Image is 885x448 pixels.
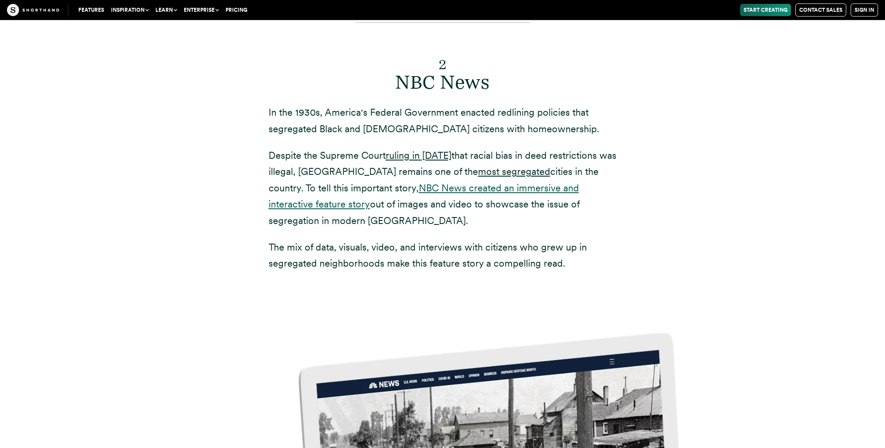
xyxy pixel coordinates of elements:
[269,239,617,272] p: The mix of data, visuals, video, and interviews with citizens who grew up in segregated neighborh...
[108,4,152,16] button: Inspiration
[269,48,617,94] h2: NBC News
[478,166,550,177] a: most segregated
[7,4,59,16] img: The Craft
[439,56,446,72] sub: 2
[386,150,451,161] a: ruling in [DATE]
[269,147,617,229] p: Despite the Supreme Court that racial bias in deed restrictions was illegal, [GEOGRAPHIC_DATA] re...
[269,104,617,137] p: In the 1930s, America's Federal Government enacted redlining policies that segregated Black and [...
[180,4,222,16] button: Enterprise
[222,4,251,16] a: Pricing
[75,4,108,16] a: Features
[740,4,791,16] a: Start Creating
[152,4,180,16] button: Learn
[851,3,878,17] a: Sign in
[269,182,579,210] a: NBC News created an immersive and interactive feature story
[795,3,846,17] a: Contact Sales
